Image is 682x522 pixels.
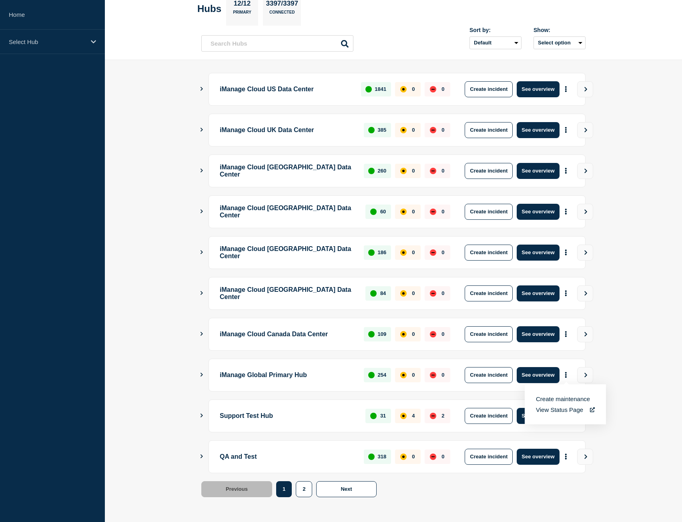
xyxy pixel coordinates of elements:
[400,290,407,297] div: affected
[370,290,377,297] div: up
[412,290,415,296] p: 0
[441,331,444,337] p: 0
[577,204,593,220] button: View
[430,454,436,460] div: down
[316,481,376,497] button: Next
[400,372,407,378] div: affected
[378,168,387,174] p: 260
[577,163,593,179] button: View
[517,122,559,138] button: See overview
[412,454,415,460] p: 0
[380,209,386,215] p: 60
[561,449,571,464] button: More actions
[200,413,204,419] button: Show Connected Hubs
[577,122,593,138] button: View
[200,249,204,255] button: Show Connected Hubs
[536,396,590,402] button: Create maintenance
[465,245,513,261] button: Create incident
[517,204,559,220] button: See overview
[200,372,204,378] button: Show Connected Hubs
[412,249,415,255] p: 0
[561,286,571,301] button: More actions
[517,326,559,342] button: See overview
[400,127,407,133] div: affected
[430,127,436,133] div: down
[370,413,377,419] div: up
[220,449,355,465] p: QA and Test
[380,413,386,419] p: 31
[465,163,513,179] button: Create incident
[561,327,571,341] button: More actions
[220,81,352,97] p: iManage Cloud US Data Center
[441,209,444,215] p: 0
[368,331,375,337] div: up
[430,290,436,297] div: down
[380,290,386,296] p: 84
[465,81,513,97] button: Create incident
[465,408,513,424] button: Create incident
[378,454,387,460] p: 318
[368,127,375,133] div: up
[200,127,204,133] button: Show Connected Hubs
[368,168,375,174] div: up
[412,86,415,92] p: 0
[9,38,86,45] p: Select Hub
[517,81,559,97] button: See overview
[276,481,292,497] button: 1
[430,209,436,215] div: down
[341,486,352,492] span: Next
[517,367,559,383] button: See overview
[517,163,559,179] button: See overview
[220,285,356,301] p: iManage Cloud [GEOGRAPHIC_DATA] Data Center
[220,204,356,220] p: iManage Cloud [GEOGRAPHIC_DATA] Data Center
[577,285,593,301] button: View
[220,326,355,342] p: iManage Cloud Canada Data Center
[412,413,415,419] p: 4
[577,367,593,383] button: View
[430,86,436,92] div: down
[441,86,444,92] p: 0
[465,449,513,465] button: Create incident
[561,122,571,137] button: More actions
[197,3,221,14] h2: Hubs
[517,408,559,424] button: See overview
[465,285,513,301] button: Create incident
[365,86,372,92] div: up
[561,367,571,382] button: More actions
[368,249,375,256] div: up
[517,285,559,301] button: See overview
[378,249,387,255] p: 186
[368,454,375,460] div: up
[378,331,387,337] p: 109
[200,331,204,337] button: Show Connected Hubs
[200,86,204,92] button: Show Connected Hubs
[534,36,586,49] button: Select option
[375,86,386,92] p: 1841
[200,209,204,215] button: Show Connected Hubs
[412,127,415,133] p: 0
[465,122,513,138] button: Create incident
[412,168,415,174] p: 0
[201,481,272,497] button: Previous
[400,454,407,460] div: affected
[577,81,593,97] button: View
[400,168,407,174] div: affected
[220,367,355,383] p: iManage Global Primary Hub
[220,245,355,261] p: iManage Cloud [GEOGRAPHIC_DATA] Data Center
[220,408,356,424] p: Support Test Hub
[400,249,407,256] div: affected
[441,372,444,378] p: 0
[441,168,444,174] p: 0
[561,163,571,178] button: More actions
[469,27,522,33] div: Sort by:
[561,204,571,219] button: More actions
[200,290,204,296] button: Show Connected Hubs
[441,454,444,460] p: 0
[269,10,295,18] p: Connected
[378,127,387,133] p: 385
[517,449,559,465] button: See overview
[469,36,522,49] select: Sort by
[577,245,593,261] button: View
[441,249,444,255] p: 0
[220,122,355,138] p: iManage Cloud UK Data Center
